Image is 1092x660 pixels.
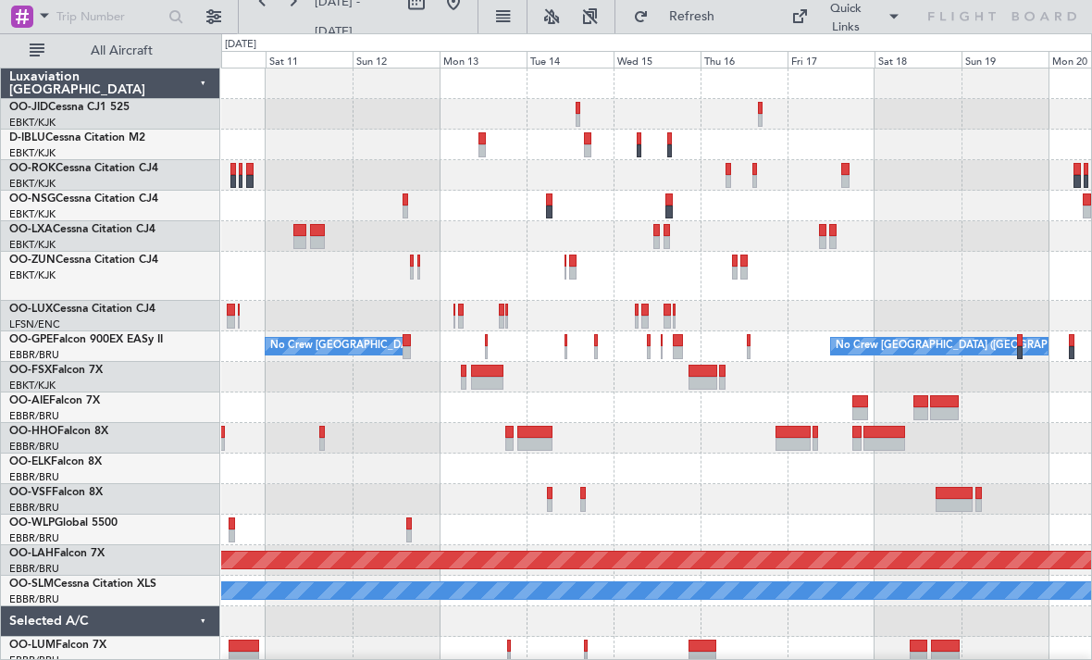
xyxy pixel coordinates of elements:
span: OO-LAH [9,548,54,559]
a: OO-LUMFalcon 7X [9,640,106,651]
input: Trip Number [56,3,163,31]
a: EBBR/BRU [9,470,59,484]
span: OO-AIE [9,395,49,406]
div: Sun 19 [962,51,1049,68]
div: Thu 16 [701,51,788,68]
a: EBBR/BRU [9,409,59,423]
div: Sat 18 [875,51,962,68]
span: OO-SLM [9,579,54,590]
div: [DATE] [225,37,256,53]
span: OO-JID [9,102,48,113]
a: OO-GPEFalcon 900EX EASy II [9,334,163,345]
a: EBKT/KJK [9,116,56,130]
a: EBBR/BRU [9,531,59,545]
div: Mon 13 [440,51,527,68]
span: OO-LUM [9,640,56,651]
a: OO-JIDCessna CJ1 525 [9,102,130,113]
a: EBBR/BRU [9,592,59,606]
div: No Crew [GEOGRAPHIC_DATA] ([GEOGRAPHIC_DATA] National) [270,332,580,360]
a: EBBR/BRU [9,562,59,576]
a: OO-LXACessna Citation CJ4 [9,224,155,235]
a: EBKT/KJK [9,268,56,282]
a: OO-NSGCessna Citation CJ4 [9,193,158,205]
a: LFSN/ENC [9,318,60,331]
button: Refresh [625,2,736,31]
div: Sat 11 [266,51,353,68]
a: D-IBLUCessna Citation M2 [9,132,145,143]
a: OO-WLPGlobal 5500 [9,517,118,529]
span: OO-LUX [9,304,53,315]
span: OO-FSX [9,365,52,376]
a: OO-FSXFalcon 7X [9,365,103,376]
div: Tue 14 [527,51,614,68]
span: OO-WLP [9,517,55,529]
span: OO-ELK [9,456,51,467]
a: EBKT/KJK [9,146,56,160]
span: OO-NSG [9,193,56,205]
a: OO-AIEFalcon 7X [9,395,100,406]
span: OO-VSF [9,487,52,498]
span: Refresh [652,10,730,23]
a: OO-VSFFalcon 8X [9,487,103,498]
div: Fri 17 [788,51,875,68]
a: OO-SLMCessna Citation XLS [9,579,156,590]
a: OO-ROKCessna Citation CJ4 [9,163,158,174]
span: All Aircraft [48,44,195,57]
a: EBKT/KJK [9,238,56,252]
a: EBBR/BRU [9,440,59,454]
span: OO-ROK [9,163,56,174]
a: OO-ZUNCessna Citation CJ4 [9,255,158,266]
span: OO-GPE [9,334,53,345]
div: Sun 12 [353,51,440,68]
div: Fri 10 [179,51,266,68]
button: Quick Links [782,2,910,31]
span: D-IBLU [9,132,45,143]
a: OO-HHOFalcon 8X [9,426,108,437]
span: OO-HHO [9,426,57,437]
a: EBBR/BRU [9,348,59,362]
a: OO-ELKFalcon 8X [9,456,102,467]
a: EBBR/BRU [9,501,59,515]
a: EBKT/KJK [9,207,56,221]
a: EBKT/KJK [9,177,56,191]
div: Wed 15 [614,51,701,68]
a: OO-LUXCessna Citation CJ4 [9,304,155,315]
a: OO-LAHFalcon 7X [9,548,105,559]
button: All Aircraft [20,36,201,66]
span: OO-ZUN [9,255,56,266]
span: OO-LXA [9,224,53,235]
a: EBKT/KJK [9,379,56,392]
